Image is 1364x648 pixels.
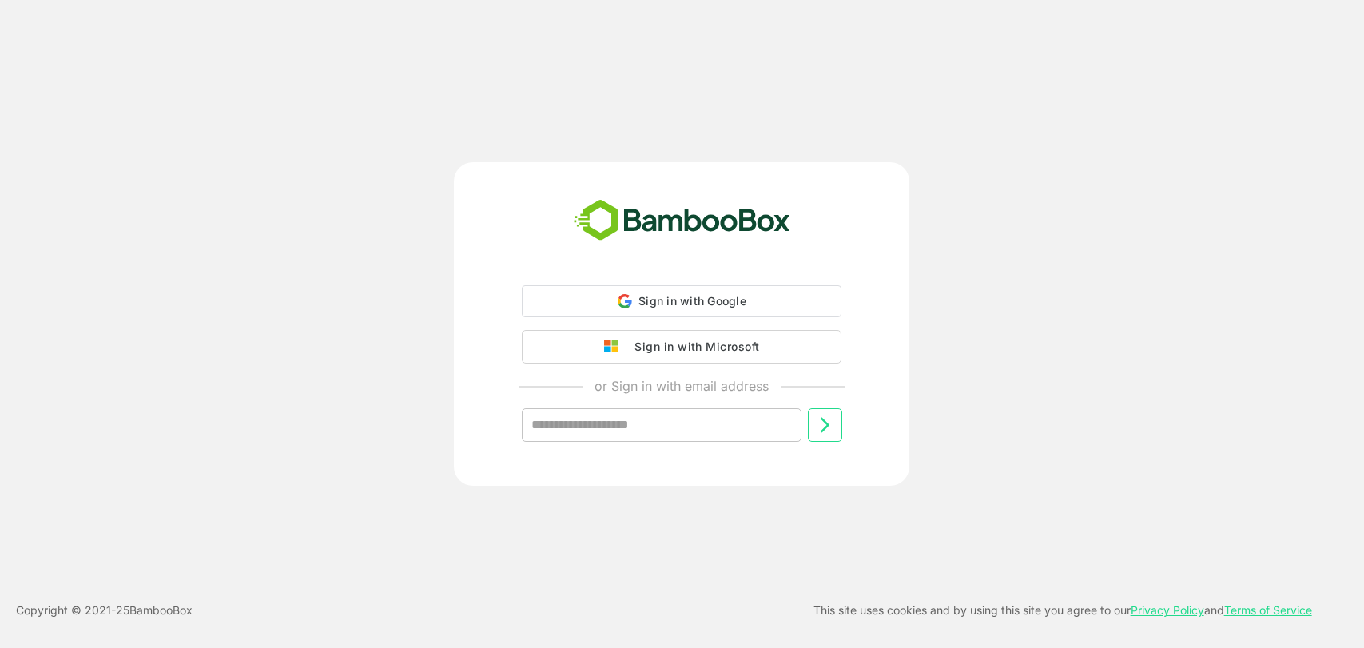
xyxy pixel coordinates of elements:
[16,601,193,620] p: Copyright © 2021- 25 BambooBox
[1131,603,1204,617] a: Privacy Policy
[595,376,769,396] p: or Sign in with email address
[626,336,759,357] div: Sign in with Microsoft
[604,340,626,354] img: google
[522,285,841,317] div: Sign in with Google
[1224,603,1312,617] a: Terms of Service
[638,294,746,308] span: Sign in with Google
[813,601,1312,620] p: This site uses cookies and by using this site you agree to our and
[522,330,841,364] button: Sign in with Microsoft
[565,194,799,247] img: bamboobox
